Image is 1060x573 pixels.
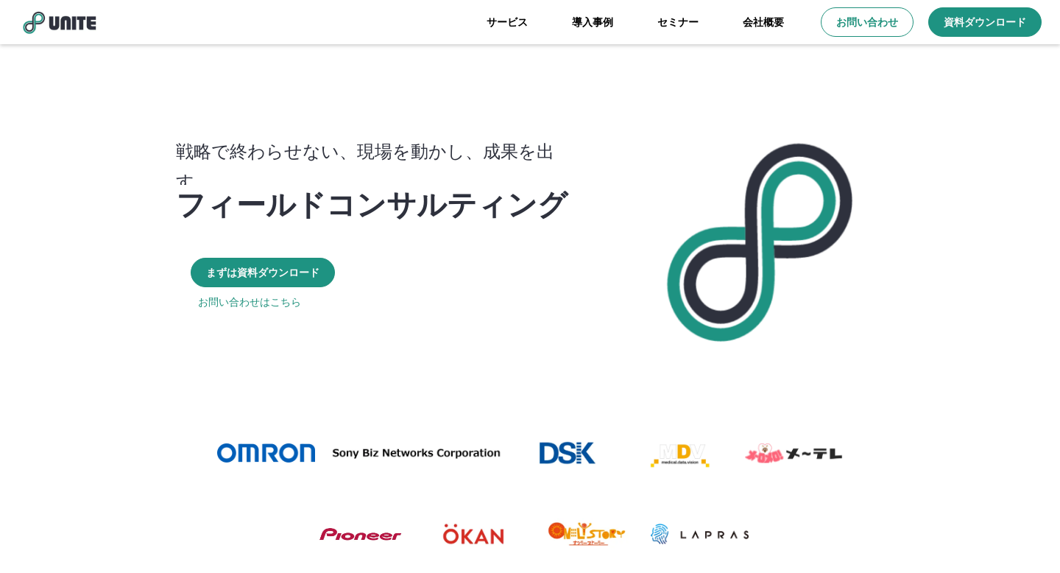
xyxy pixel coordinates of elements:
a: 資料ダウンロード [928,7,1042,37]
p: お問い合わせ [836,15,898,29]
p: 戦略で終わらせない、現場を動かし、成果を出す。 [176,136,583,196]
a: お問い合わせはこちら [198,295,301,309]
a: まずは資料ダウンロード [191,258,335,287]
p: 資料ダウンロード [944,15,1026,29]
p: まずは資料ダウンロード [206,265,319,280]
p: フィールドコンサルティング [176,185,568,220]
a: お問い合わせ [821,7,914,37]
